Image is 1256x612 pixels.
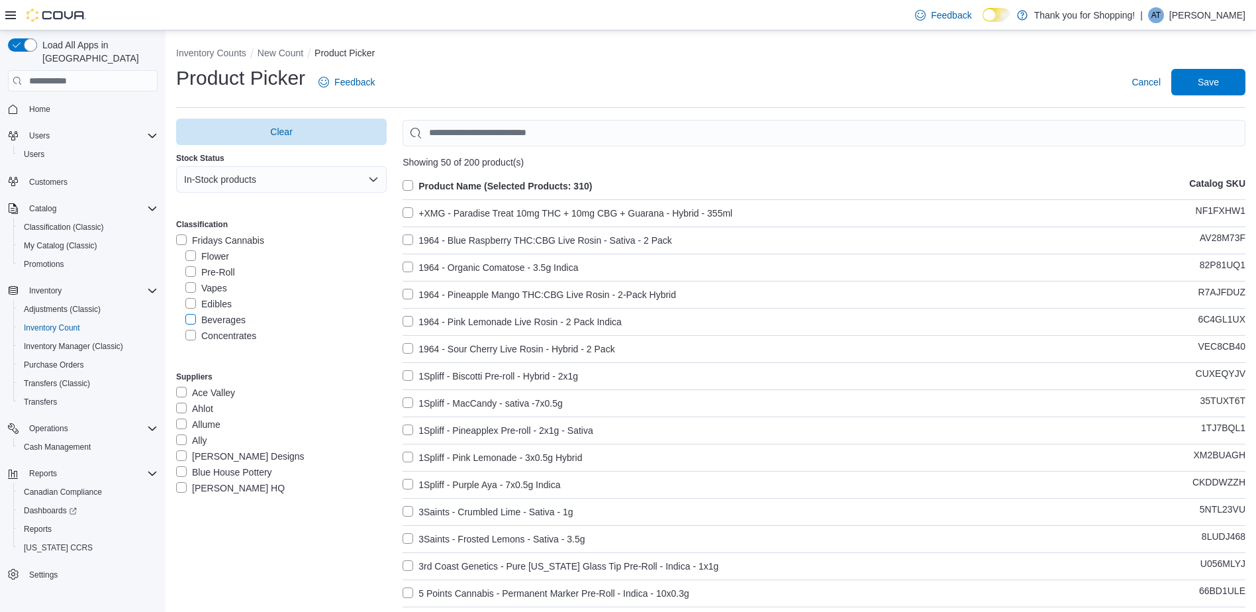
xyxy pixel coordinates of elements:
span: Inventory Count [19,320,158,336]
span: Canadian Compliance [19,484,158,500]
label: 1964 - Organic Comatose - 3.5g Indica [403,260,578,276]
span: My Catalog (Classic) [19,238,158,254]
p: 1TJ7BQL1 [1201,423,1245,438]
button: Users [13,145,163,164]
a: Reports [19,521,57,537]
p: 8LUDJ468 [1202,531,1245,547]
button: Cancel [1126,69,1166,95]
a: Transfers (Classic) [19,376,95,391]
button: Transfers (Classic) [13,374,163,393]
label: Blue House Pottery [176,464,272,480]
p: 66BD1ULE [1199,586,1245,601]
button: Classification (Classic) [13,218,163,236]
span: Feedback [334,76,375,89]
span: Reports [24,524,52,535]
button: Catalog [24,201,62,217]
span: Reports [19,521,158,537]
a: Transfers [19,394,62,410]
span: Customers [24,173,158,189]
span: Promotions [19,256,158,272]
span: Washington CCRS [19,540,158,556]
label: Edibles [185,296,232,312]
button: Inventory Manager (Classic) [13,337,163,356]
p: | [1140,7,1143,23]
label: Fridays Cannabis [176,232,264,248]
label: 1964 - Sour Cherry Live Rosin - Hybrid - 2 Pack [403,341,614,357]
input: Use aria labels when no actual label is in use [403,120,1245,146]
a: Inventory Count [19,320,85,336]
p: Catalog SKU [1189,178,1245,194]
span: Adjustments (Classic) [24,304,101,315]
span: Promotions [24,259,64,270]
span: Cancel [1132,76,1161,89]
label: 1Spliff - Biscotti Pre-roll - Hybrid - 2x1g [403,368,578,384]
span: Home [29,104,50,115]
span: Inventory Manager (Classic) [24,341,123,352]
span: Transfers [19,394,158,410]
button: Clear [176,119,387,145]
label: Vapes [185,280,227,296]
span: Inventory [29,285,62,296]
button: [US_STATE] CCRS [13,538,163,557]
p: XM2BUAGH [1193,450,1245,466]
span: Catalog [29,203,56,214]
span: Purchase Orders [24,360,84,370]
button: Inventory [24,283,67,299]
span: Cash Management [19,439,158,455]
button: Save [1171,69,1245,95]
span: Cash Management [24,442,91,452]
label: Beverages [185,312,246,328]
button: Users [24,128,55,144]
label: 1Spliff - MacCandy - sativa -7x0.5g [403,395,563,411]
button: Reports [24,466,62,482]
span: Reports [24,466,158,482]
a: Purchase Orders [19,357,89,373]
label: Pre-Roll [185,264,235,280]
button: Reports [13,520,163,538]
label: Ahlot [176,401,213,417]
img: Cova [26,9,86,22]
a: Promotions [19,256,70,272]
span: Users [29,130,50,141]
label: 3Saints - Crumbled Lime - Sativa - 1g [403,504,573,520]
div: Showing 50 of 200 product(s) [403,157,1245,168]
span: Dashboards [19,503,158,519]
a: Cash Management [19,439,96,455]
span: Dashboards [24,505,77,516]
p: NF1FXHW1 [1196,205,1245,221]
span: Classification (Classic) [19,219,158,235]
button: Operations [24,421,73,436]
a: Inventory Manager (Classic) [19,338,128,354]
a: My Catalog (Classic) [19,238,103,254]
button: Inventory [3,281,163,300]
label: Allume [176,417,220,433]
button: My Catalog (Classic) [13,236,163,255]
label: Flower [185,248,229,264]
h1: Product Picker [176,65,305,91]
label: Suppliers [176,372,213,382]
button: Inventory Counts [176,48,246,58]
button: Operations [3,419,163,438]
button: Reports [3,464,163,483]
label: 1964 - Pink Lemonade Live Rosin - 2 Pack Indica [403,314,622,330]
label: Product Name (Selected Products: 310) [403,178,592,194]
span: Adjustments (Classic) [19,301,158,317]
button: Canadian Compliance [13,483,163,501]
nav: An example of EuiBreadcrumbs [176,46,1245,62]
label: Ace Valley [176,385,235,401]
span: Reports [29,468,57,479]
label: 1Spliff - Pink Lemonade - 3x0.5g Hybrid [403,450,582,466]
label: 1Spliff - Pineapplex Pre-roll - 2x1g - Sativa [403,423,593,438]
label: Concentrates [185,328,256,344]
p: [PERSON_NAME] [1169,7,1245,23]
a: Home [24,101,56,117]
button: Promotions [13,255,163,274]
p: CKDDWZZH [1192,477,1245,493]
a: Customers [24,174,73,190]
p: CUXEQYJV [1196,368,1245,384]
p: 6C4GL1UX [1198,314,1245,330]
span: Transfers (Classic) [19,376,158,391]
input: Dark Mode [983,8,1010,22]
label: Capsules [185,344,240,360]
button: Cash Management [13,438,163,456]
